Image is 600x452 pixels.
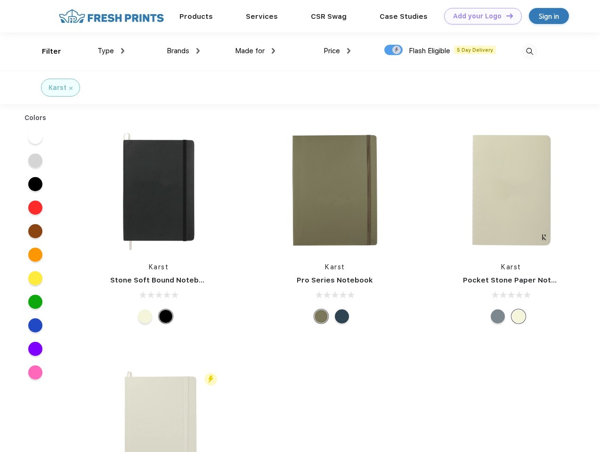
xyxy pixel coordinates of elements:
div: Sign in [539,11,559,22]
img: flash_active_toggle.svg [204,373,217,386]
span: Brands [167,47,189,55]
img: filter_cancel.svg [69,87,73,90]
div: Filter [42,46,61,57]
img: func=resize&h=266 [449,128,574,253]
a: Products [179,12,213,21]
div: Beige [511,309,526,323]
a: Stone Soft Bound Notebook [110,276,212,284]
div: Colors [17,113,54,123]
img: func=resize&h=266 [272,128,397,253]
span: Price [324,47,340,55]
div: Add your Logo [453,12,502,20]
a: Pro Series Notebook [297,276,373,284]
a: CSR Swag [311,12,347,21]
span: 5 Day Delivery [454,46,496,54]
div: Olive [314,309,328,323]
a: Karst [325,263,345,271]
a: Services [246,12,278,21]
img: func=resize&h=266 [96,128,221,253]
img: dropdown.png [347,48,350,54]
div: Black [159,309,173,323]
a: Sign in [529,8,569,24]
img: fo%20logo%202.webp [56,8,167,24]
a: Pocket Stone Paper Notebook [463,276,574,284]
div: Navy [335,309,349,323]
div: Gray [491,309,505,323]
img: desktop_search.svg [522,44,537,59]
img: dropdown.png [272,48,275,54]
a: Karst [149,263,169,271]
div: Beige [138,309,152,323]
img: dropdown.png [196,48,200,54]
a: Karst [501,263,521,271]
img: DT [506,13,513,18]
span: Flash Eligible [409,47,450,55]
span: Type [97,47,114,55]
div: Karst [49,83,66,93]
img: dropdown.png [121,48,124,54]
span: Made for [235,47,265,55]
